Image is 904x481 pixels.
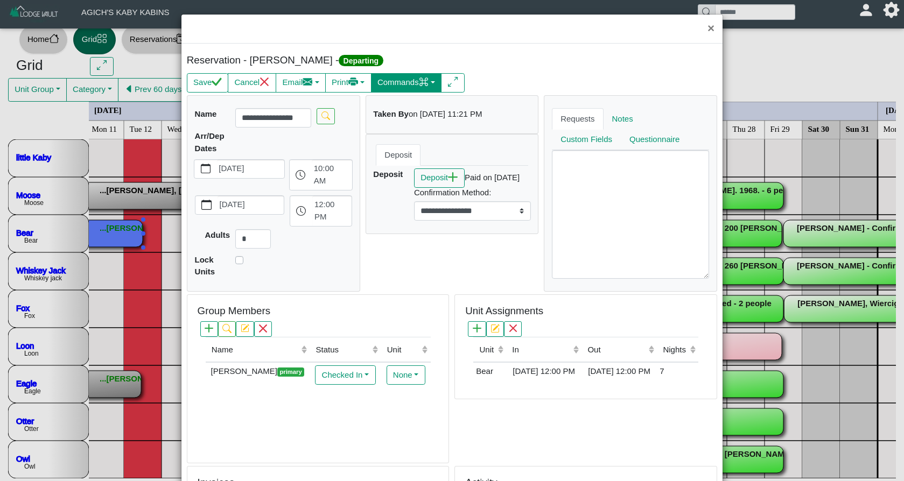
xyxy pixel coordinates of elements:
button: pencil square [236,321,254,337]
h5: Group Members [198,305,270,317]
button: calendar [195,196,218,214]
svg: plus [205,324,213,333]
h5: Reservation - [PERSON_NAME] - [187,54,450,67]
label: [DATE] [217,160,285,178]
div: Status [316,344,370,356]
svg: printer fill [348,77,359,87]
button: pencil square [486,321,504,337]
label: 12:00 PM [312,196,352,226]
h5: Unit Assignments [465,305,543,317]
button: search [218,321,236,337]
b: Deposit [373,169,403,179]
label: [DATE] [218,196,284,214]
svg: pencil square [241,324,249,333]
button: x [254,321,272,337]
button: Savecheck [187,73,228,93]
td: Bear [473,362,506,380]
svg: x [258,324,267,333]
button: calendar [194,160,216,178]
a: Notes [604,108,642,130]
svg: command [419,77,429,87]
svg: clock [296,206,306,216]
div: Out [587,344,646,356]
div: In [512,344,570,356]
span: primary [277,367,304,377]
i: on [DATE] 11:21 PM [409,109,482,118]
svg: calendar [201,200,212,210]
button: clock [290,196,312,226]
svg: pencil square [490,324,499,333]
button: search [317,108,334,124]
div: Unit [387,344,419,356]
button: Commandscommand [371,73,442,93]
div: [PERSON_NAME] [208,365,307,378]
svg: plus [473,324,481,333]
b: Arr/Dep Dates [195,131,225,153]
svg: check [212,77,222,87]
svg: arrows angle expand [448,77,458,87]
svg: search [321,111,330,120]
svg: x [260,77,270,87]
b: Taken By [373,109,409,118]
b: Lock Units [195,255,215,277]
button: Depositplus [414,168,465,188]
button: Printprinter fill [325,73,372,93]
a: Custom Fields [552,129,621,151]
div: Unit [479,344,495,356]
a: Deposit [376,144,421,166]
svg: x [509,324,517,333]
div: [DATE] 12:00 PM [584,365,654,378]
div: Nights [663,344,687,356]
h6: Confirmation Method: [414,188,531,197]
button: arrows angle expand [441,73,464,93]
svg: calendar [201,164,211,174]
button: plus [468,321,486,337]
b: Name [195,109,217,118]
button: None [387,365,425,385]
button: Cancelx [228,73,276,93]
button: clock [290,160,312,190]
svg: envelope fill [303,77,313,87]
a: Questionnaire [621,129,688,151]
i: Paid on [DATE] [465,173,520,182]
div: [DATE] 12:00 PM [509,365,579,378]
svg: clock [296,170,306,180]
button: plus [200,321,218,337]
div: Name [212,344,298,356]
a: Requests [552,108,603,130]
button: x [504,321,522,337]
td: 7 [657,362,698,380]
svg: search [222,324,231,333]
button: Close [699,15,723,43]
button: Checked In [315,365,375,385]
b: Adults [205,230,230,239]
label: 10:00 AM [312,160,352,190]
svg: plus [448,172,458,182]
button: Emailenvelope fill [276,73,326,93]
